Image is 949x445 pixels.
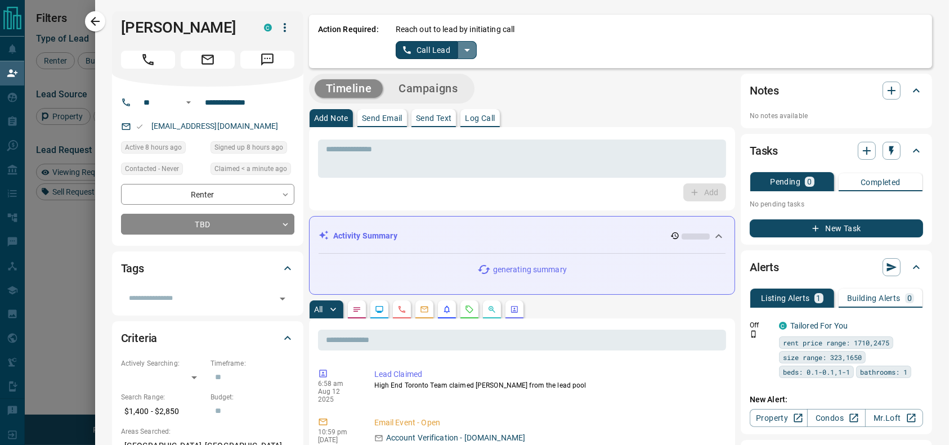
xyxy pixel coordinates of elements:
[318,428,357,436] p: 10:59 pm
[750,330,758,338] svg: Push Notification Only
[121,392,205,402] p: Search Range:
[121,325,294,352] div: Criteria
[315,79,383,98] button: Timeline
[386,432,526,444] p: Account Verification - [DOMAIN_NAME]
[275,291,290,307] button: Open
[181,51,235,69] span: Email
[121,19,247,37] h1: [PERSON_NAME]
[750,254,923,281] div: Alerts
[396,41,477,59] div: split button
[121,329,158,347] h2: Criteria
[136,123,144,131] svg: Email Valid
[860,366,907,377] span: bathrooms: 1
[750,77,923,104] div: Notes
[750,320,772,330] p: Off
[907,294,912,302] p: 0
[121,141,205,157] div: Mon Aug 11 2025
[761,294,810,302] p: Listing Alerts
[750,111,923,121] p: No notes available
[214,142,283,153] span: Signed up 8 hours ago
[750,409,808,427] a: Property
[352,305,361,314] svg: Notes
[374,368,722,380] p: Lead Claimed
[240,51,294,69] span: Message
[416,114,452,122] p: Send Text
[125,142,182,153] span: Active 8 hours ago
[465,114,495,122] p: Log Call
[783,352,862,363] span: size range: 323,1650
[770,178,800,186] p: Pending
[750,196,923,213] p: No pending tasks
[750,258,779,276] h2: Alerts
[264,24,272,32] div: condos.ca
[374,417,722,429] p: Email Event - Open
[750,394,923,406] p: New Alert:
[750,142,778,160] h2: Tasks
[374,380,722,390] p: High End Toronto Team claimed [PERSON_NAME] from the lead pool
[318,436,357,444] p: [DATE]
[861,178,901,186] p: Completed
[510,305,519,314] svg: Agent Actions
[211,392,294,402] p: Budget:
[333,230,397,242] p: Activity Summary
[314,305,323,313] p: All
[783,366,850,377] span: beds: 0.1-0.1,1-1
[750,82,779,100] h2: Notes
[420,305,429,314] svg: Emails
[318,388,357,403] p: Aug 12 2025
[318,24,379,59] p: Action Required:
[396,41,458,59] button: Call Lead
[442,305,451,314] svg: Listing Alerts
[121,259,144,277] h2: Tags
[817,294,821,302] p: 1
[465,305,474,314] svg: Requests
[211,358,294,368] p: Timeframe:
[318,380,357,388] p: 6:58 am
[125,163,179,174] span: Contacted - Never
[362,114,402,122] p: Send Email
[151,122,279,131] a: [EMAIL_ADDRESS][DOMAIN_NAME]
[493,264,567,276] p: generating summary
[121,184,294,205] div: Renter
[121,214,294,235] div: TBD
[779,322,787,330] div: condos.ca
[790,321,848,330] a: Tailored For You
[750,137,923,164] div: Tasks
[375,305,384,314] svg: Lead Browsing Activity
[314,114,348,122] p: Add Note
[121,426,294,437] p: Areas Searched:
[319,226,726,246] div: Activity Summary
[783,337,889,348] span: rent price range: 1710,2475
[121,402,205,421] p: $1,400 - $2,850
[487,305,496,314] svg: Opportunities
[182,96,195,109] button: Open
[121,51,175,69] span: Call
[121,358,205,368] p: Actively Searching:
[121,255,294,282] div: Tags
[211,141,294,157] div: Mon Aug 11 2025
[211,163,294,178] div: Tue Aug 12 2025
[750,219,923,237] button: New Task
[807,409,865,427] a: Condos
[865,409,923,427] a: Mr.Loft
[397,305,406,314] svg: Calls
[847,294,901,302] p: Building Alerts
[214,163,287,174] span: Claimed < a minute ago
[387,79,469,98] button: Campaigns
[807,178,812,186] p: 0
[396,24,515,35] p: Reach out to lead by initiating call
